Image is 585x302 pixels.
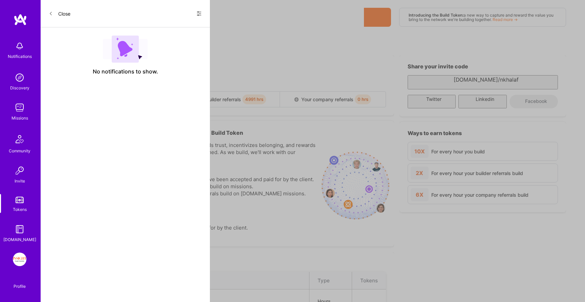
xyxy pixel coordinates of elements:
a: Insight Partners: Data & AI - Sourcing [11,253,28,266]
img: bell [13,39,26,53]
img: discovery [13,71,26,84]
img: guide book [13,222,26,236]
div: Community [9,147,30,154]
a: Profile [11,276,28,289]
img: tokens [16,197,24,203]
button: Close [49,8,70,19]
img: logo [14,14,27,26]
div: [DOMAIN_NAME] [3,236,36,243]
div: Tokens [13,206,27,213]
div: Discovery [10,84,29,91]
div: Profile [14,283,26,289]
img: Invite [13,164,26,177]
img: teamwork [13,101,26,114]
span: No notifications to show. [93,68,158,75]
div: Notifications [8,53,32,60]
div: Missions [12,114,28,122]
img: Insight Partners: Data & AI - Sourcing [13,253,26,266]
div: Invite [15,177,25,185]
img: Community [12,131,28,147]
img: empty [103,36,148,63]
